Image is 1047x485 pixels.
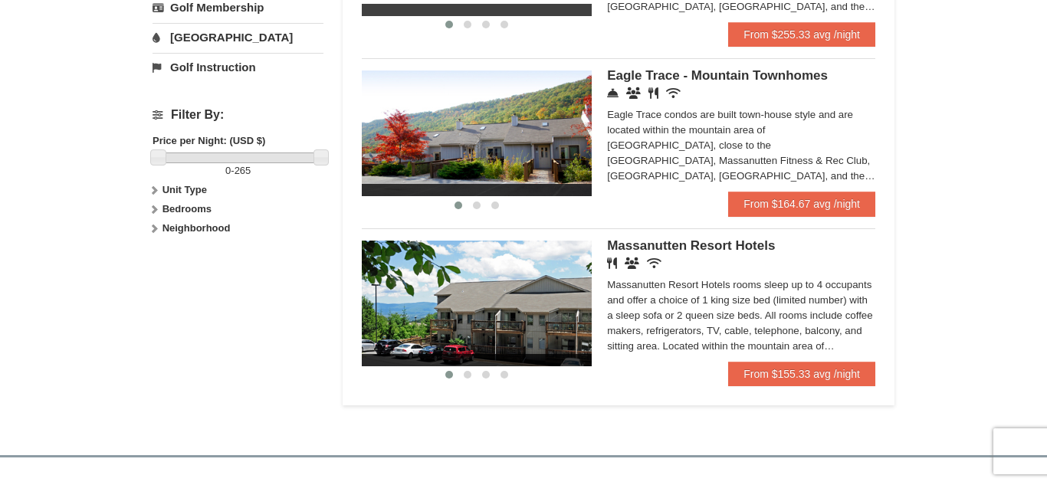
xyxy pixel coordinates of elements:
[235,165,251,176] span: 265
[607,107,875,184] div: Eagle Trace condos are built town-house style and are located within the mountain area of [GEOGRA...
[162,184,207,195] strong: Unit Type
[728,362,875,386] a: From $155.33 avg /night
[153,108,323,122] h4: Filter By:
[153,135,265,146] strong: Price per Night: (USD $)
[647,257,661,269] i: Wireless Internet (free)
[648,87,658,99] i: Restaurant
[225,165,231,176] span: 0
[607,277,875,354] div: Massanutten Resort Hotels rooms sleep up to 4 occupants and offer a choice of 1 king size bed (li...
[728,22,875,47] a: From $255.33 avg /night
[607,238,775,253] span: Massanutten Resort Hotels
[162,222,231,234] strong: Neighborhood
[728,192,875,216] a: From $164.67 avg /night
[607,87,619,99] i: Concierge Desk
[607,68,828,83] span: Eagle Trace - Mountain Townhomes
[666,87,681,99] i: Wireless Internet (free)
[626,87,641,99] i: Conference Facilities
[153,23,323,51] a: [GEOGRAPHIC_DATA]
[153,163,323,179] label: -
[625,257,639,269] i: Banquet Facilities
[153,53,323,81] a: Golf Instruction
[607,257,617,269] i: Restaurant
[162,203,212,215] strong: Bedrooms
